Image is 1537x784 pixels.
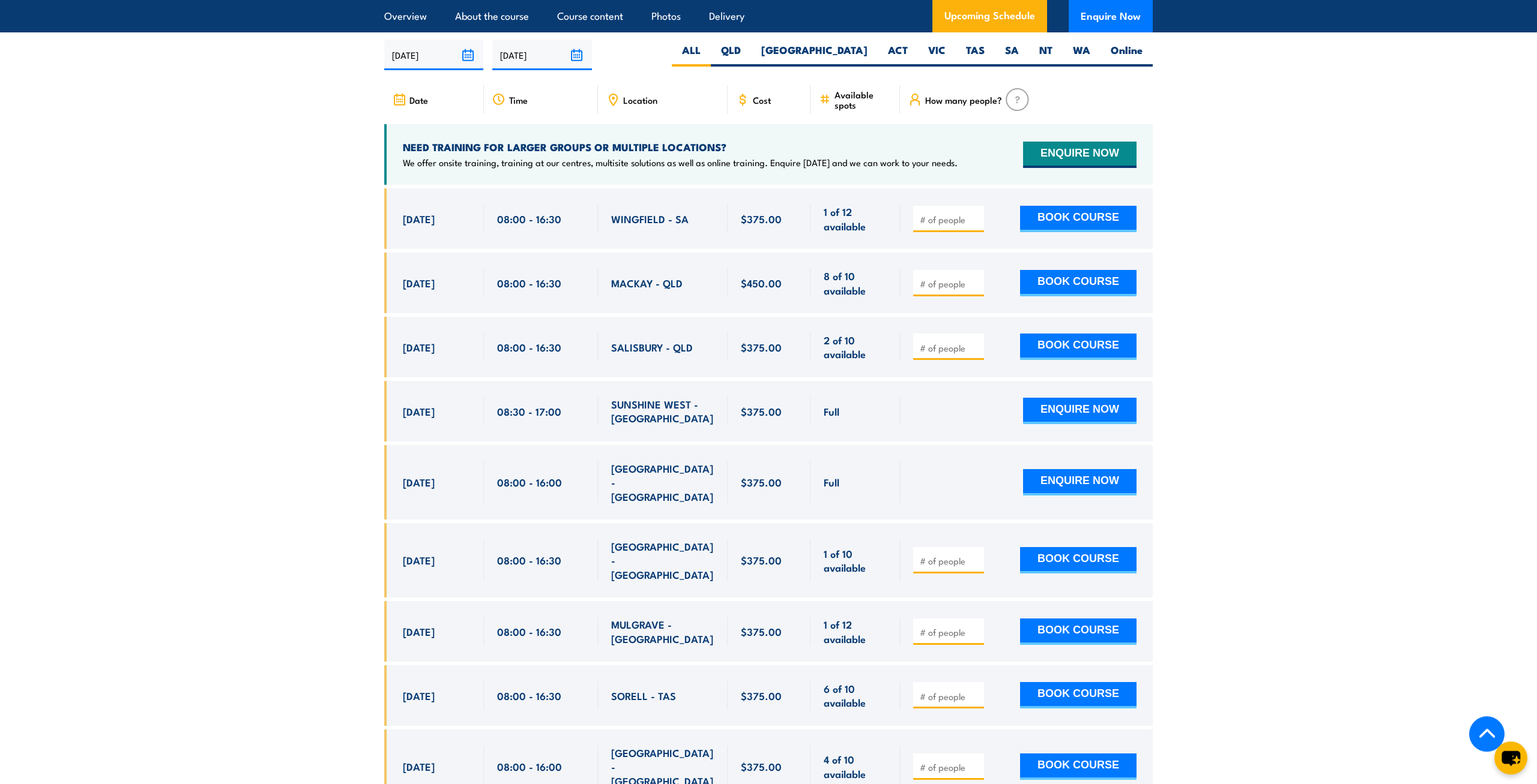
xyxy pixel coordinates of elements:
label: ALL [672,43,711,67]
span: [DATE] [403,624,435,638]
span: [DATE] [403,340,435,354]
span: 08:00 - 16:30 [497,276,561,290]
span: Location [623,95,657,105]
label: VIC [918,43,956,67]
button: BOOK COURSE [1020,753,1137,780]
span: $375.00 [741,689,782,702]
span: $375.00 [741,759,782,773]
span: Full [824,475,839,489]
input: # of people [920,342,980,354]
span: 1 of 10 available [824,546,887,575]
span: 08:00 - 16:30 [497,689,561,702]
p: We offer onsite training, training at our centres, multisite solutions as well as online training... [403,157,958,169]
label: ACT [878,43,918,67]
span: 08:00 - 16:30 [497,212,561,226]
span: [DATE] [403,689,435,702]
input: # of people [920,761,980,773]
span: SORELL - TAS [611,689,676,702]
span: MULGRAVE - [GEOGRAPHIC_DATA] [611,617,714,645]
h4: NEED TRAINING FOR LARGER GROUPS OR MULTIPLE LOCATIONS? [403,140,958,154]
label: [GEOGRAPHIC_DATA] [751,43,878,67]
button: BOOK COURSE [1020,547,1137,573]
span: [DATE] [403,212,435,226]
span: [DATE] [403,404,435,418]
span: 2 of 10 available [824,333,887,361]
span: $375.00 [741,624,782,638]
span: Available spots [835,89,892,110]
span: 1 of 12 available [824,617,887,645]
span: MACKAY - QLD [611,276,683,290]
span: Cost [753,95,771,105]
span: [DATE] [403,553,435,567]
span: $375.00 [741,475,782,489]
span: SUNSHINE WEST - [GEOGRAPHIC_DATA] [611,397,714,425]
label: NT [1029,43,1063,67]
button: ENQUIRE NOW [1023,469,1137,495]
label: WA [1063,43,1101,67]
input: To date [492,40,591,70]
span: $450.00 [741,276,782,290]
button: BOOK COURSE [1020,206,1137,232]
button: BOOK COURSE [1020,334,1137,360]
button: BOOK COURSE [1020,618,1137,645]
label: SA [995,43,1029,67]
span: 4 of 10 available [824,752,887,780]
input: # of people [920,555,980,567]
span: WINGFIELD - SA [611,212,689,226]
label: TAS [956,43,995,67]
span: 6 of 10 available [824,681,887,710]
span: 08:00 - 16:30 [497,624,561,638]
span: Full [824,404,839,418]
span: SALISBURY - QLD [611,340,693,354]
span: $375.00 [741,340,782,354]
input: # of people [920,278,980,290]
span: [GEOGRAPHIC_DATA] - [GEOGRAPHIC_DATA] [611,539,714,581]
span: Time [509,95,528,105]
span: [GEOGRAPHIC_DATA] - [GEOGRAPHIC_DATA] [611,461,714,503]
button: BOOK COURSE [1020,682,1137,708]
input: # of people [920,626,980,638]
span: 08:00 - 16:00 [497,759,562,773]
span: [DATE] [403,475,435,489]
span: $375.00 [741,212,782,226]
span: $375.00 [741,404,782,418]
span: 1 of 12 available [824,205,887,233]
span: 08:30 - 17:00 [497,404,561,418]
span: 08:00 - 16:00 [497,475,562,489]
button: ENQUIRE NOW [1023,142,1137,168]
button: BOOK COURSE [1020,270,1137,296]
input: # of people [920,214,980,226]
span: 8 of 10 available [824,269,887,297]
span: [DATE] [403,276,435,290]
button: ENQUIRE NOW [1023,398,1137,424]
button: chat-button [1494,741,1527,774]
input: # of people [920,690,980,702]
span: Date [409,95,428,105]
span: [DATE] [403,759,435,773]
label: QLD [711,43,751,67]
span: How many people? [925,95,1002,105]
span: 08:00 - 16:30 [497,553,561,567]
span: 08:00 - 16:30 [497,340,561,354]
input: From date [384,40,483,70]
label: Online [1101,43,1153,67]
span: $375.00 [741,553,782,567]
